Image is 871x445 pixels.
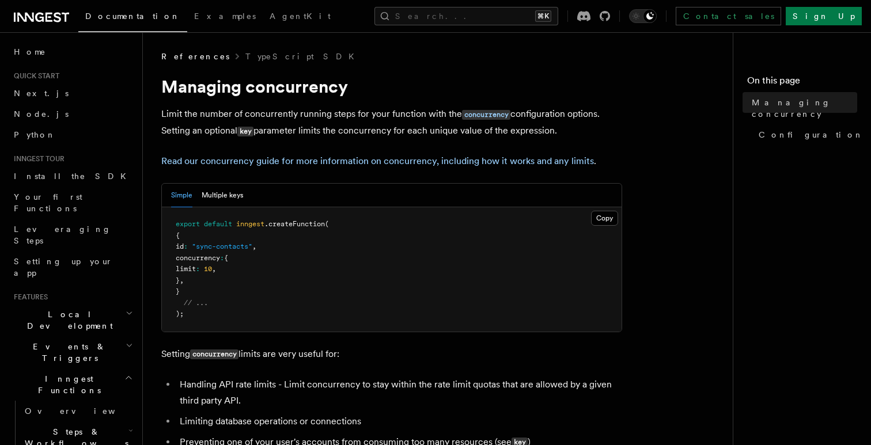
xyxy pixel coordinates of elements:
[78,3,187,32] a: Documentation
[161,51,229,62] span: References
[9,373,124,396] span: Inngest Functions
[14,130,56,139] span: Python
[224,254,228,262] span: {
[754,124,857,145] a: Configuration
[14,192,82,213] span: Your first Functions
[325,220,329,228] span: (
[14,225,111,245] span: Leveraging Steps
[176,310,184,318] span: );
[212,265,216,273] span: ,
[176,287,180,295] span: }
[176,220,200,228] span: export
[9,336,135,368] button: Events & Triggers
[462,110,510,120] code: concurrency
[9,341,126,364] span: Events & Triggers
[676,7,781,25] a: Contact sales
[535,10,551,22] kbd: ⌘K
[190,349,238,359] code: concurrency
[176,265,196,273] span: limit
[786,7,862,25] a: Sign Up
[202,184,243,207] button: Multiple keys
[9,309,126,332] span: Local Development
[161,155,594,166] a: Read our concurrency guide for more information on concurrency, including how it works and any li...
[187,3,263,31] a: Examples
[9,154,65,163] span: Inngest tour
[236,220,264,228] span: inngest
[374,7,558,25] button: Search...⌘K
[591,211,618,226] button: Copy
[9,83,135,104] a: Next.js
[629,9,657,23] button: Toggle dark mode
[176,254,220,262] span: concurrency
[176,242,184,250] span: id
[25,406,143,416] span: Overview
[9,104,135,124] a: Node.js
[264,220,325,228] span: .createFunction
[252,242,256,250] span: ,
[9,187,135,219] a: Your first Functions
[194,12,256,21] span: Examples
[176,413,622,429] li: Limiting database operations or connections
[192,242,252,250] span: "sync-contacts"
[176,376,622,409] li: Handling API rate limits - Limit concurrency to stay within the rate limit quotas that are allowe...
[184,242,188,250] span: :
[9,41,135,62] a: Home
[204,265,212,273] span: 10
[161,346,622,363] p: Setting limits are very useful for:
[14,257,113,277] span: Setting up your app
[14,46,46,58] span: Home
[9,368,135,401] button: Inngest Functions
[161,76,622,97] h1: Managing concurrency
[85,12,180,21] span: Documentation
[747,74,857,92] h4: On this page
[752,97,857,120] span: Managing concurrency
[9,219,135,251] a: Leveraging Steps
[14,172,133,181] span: Install the SDK
[161,153,622,169] p: .
[184,299,208,307] span: // ...
[9,251,135,283] a: Setting up your app
[176,231,180,239] span: {
[462,108,510,119] a: concurrency
[196,265,200,273] span: :
[747,92,857,124] a: Managing concurrency
[759,129,864,140] span: Configuration
[161,106,622,139] p: Limit the number of concurrently running steps for your function with the configuration options. ...
[9,124,135,145] a: Python
[9,71,59,81] span: Quick start
[180,276,184,284] span: ,
[171,184,192,207] button: Simple
[20,401,135,421] a: Overview
[9,292,48,302] span: Features
[14,89,69,98] span: Next.js
[176,276,180,284] span: }
[237,127,253,136] code: key
[263,3,338,31] a: AgentKit
[14,109,69,119] span: Node.js
[9,166,135,187] a: Install the SDK
[245,51,361,62] a: TypeScript SDK
[220,254,224,262] span: :
[9,304,135,336] button: Local Development
[204,220,232,228] span: default
[270,12,331,21] span: AgentKit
